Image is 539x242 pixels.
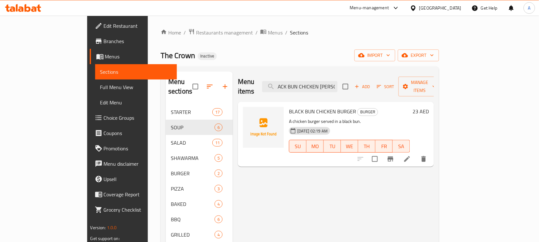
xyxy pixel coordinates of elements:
span: Sort items [373,82,399,92]
span: import [360,51,390,59]
nav: breadcrumb [161,28,439,37]
a: Sections [95,64,177,79]
a: Menus [260,28,283,37]
div: items [215,200,223,208]
span: Sort [377,83,394,90]
button: TU [324,140,341,153]
span: SOUP [171,124,215,131]
li: / [255,29,258,36]
button: Add [352,82,373,92]
div: SOUP6 [166,120,233,135]
div: items [212,139,223,147]
span: Choice Groups [104,114,172,122]
span: export [403,51,434,59]
span: 6 [215,125,222,131]
span: The Crown [161,48,195,63]
span: Menus [268,29,283,36]
span: Sort sections [202,79,217,94]
div: items [215,216,223,223]
button: FR [376,140,393,153]
span: SU [292,142,304,151]
div: items [215,231,223,238]
div: [GEOGRAPHIC_DATA] [419,4,461,11]
span: TH [361,142,373,151]
span: Manage items [404,79,436,95]
img: BLACK BUN CHICKEN BURGER [243,107,284,148]
span: 4 [215,232,222,238]
a: Edit Restaurant [90,18,177,34]
span: BLACK BUN CHICKEN BURGER [289,107,356,116]
span: Version: [90,223,106,232]
span: A [528,4,531,11]
span: BURGER [171,170,215,177]
span: Menu disclaimer [104,160,172,168]
span: 2 [215,170,222,177]
button: Sort [375,82,396,92]
div: STARTER17 [166,104,233,120]
span: 11 [213,140,222,146]
div: BAKED4 [166,196,233,212]
span: BAKED [171,200,215,208]
li: / [184,29,186,36]
span: 17 [213,109,222,115]
button: Add section [217,79,233,94]
span: BBQ [171,216,215,223]
span: Edit Restaurant [104,22,172,30]
button: MO [307,140,324,153]
div: items [215,124,223,131]
span: GRILLED [171,231,215,238]
a: Grocery Checklist [90,202,177,217]
span: TU [326,142,338,151]
a: Coverage Report [90,187,177,202]
span: Grocery Checklist [104,206,172,214]
button: SA [393,140,410,153]
span: Add [354,83,371,90]
span: Branches [104,37,172,45]
a: Edit menu item [403,155,411,163]
a: Full Menu View [95,79,177,95]
div: Menu-management [350,4,389,12]
a: Edit Menu [95,95,177,110]
li: / [285,29,287,36]
span: MO [309,142,321,151]
span: 6 [215,216,222,223]
div: BBQ6 [166,212,233,227]
p: A chicken burger served in a black bun. [289,117,410,125]
span: [DATE] 02:19 AM [295,128,330,134]
div: SALAD11 [166,135,233,150]
span: WE [344,142,356,151]
a: Upsell [90,171,177,187]
span: Coverage Report [104,191,172,198]
h2: Menu sections [168,77,193,96]
span: Select all sections [189,80,202,93]
button: Branch-specific-item [383,151,398,167]
span: SALAD [171,139,212,147]
a: Branches [90,34,177,49]
span: Edit Menu [100,99,172,106]
span: BURGER [358,108,378,116]
button: TH [358,140,376,153]
span: STARTER [171,108,212,116]
h2: Menu items [238,77,254,96]
div: items [215,185,223,193]
span: Restaurants management [196,29,253,36]
a: Coupons [90,125,177,141]
div: Inactive [198,52,217,60]
div: items [212,108,223,116]
span: Inactive [198,53,217,59]
span: SHAWARMA [171,154,215,162]
h6: 23 AED [413,107,429,116]
span: Full Menu View [100,83,172,91]
span: 3 [215,186,222,192]
button: export [398,49,439,61]
span: 1.0.0 [107,223,117,232]
div: PIZZA3 [166,181,233,196]
span: FR [378,142,390,151]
